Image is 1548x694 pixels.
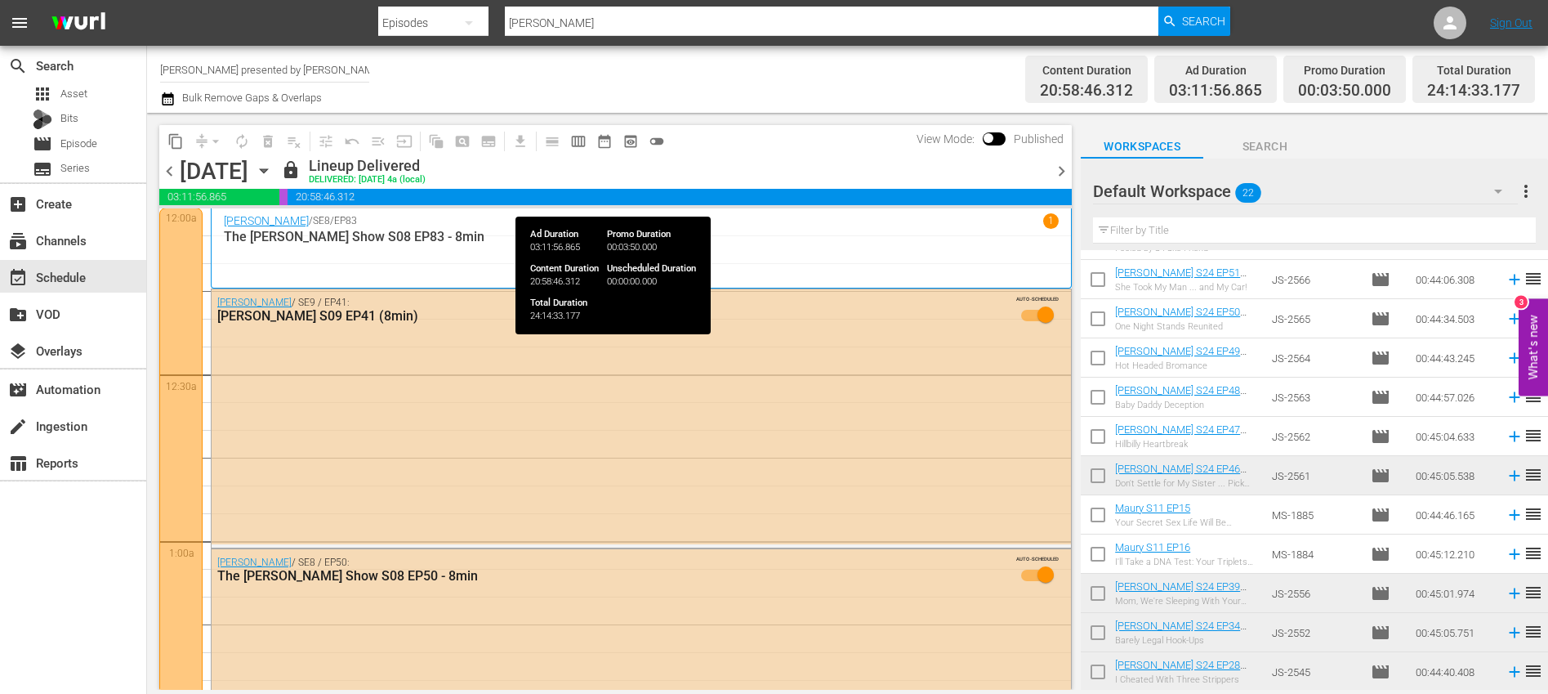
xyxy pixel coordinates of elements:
p: SE8 / [313,215,334,226]
td: JS-2565 [1265,299,1364,338]
td: 00:44:57.026 [1409,378,1499,417]
td: MS-1884 [1265,535,1364,574]
svg: Add to Schedule [1506,545,1523,563]
td: 00:44:06.308 [1409,260,1499,299]
span: chevron_left [159,161,180,181]
a: [PERSON_NAME] [217,297,292,308]
span: Published [1006,132,1072,146]
span: date_range_outlined [596,133,613,150]
span: Asset [60,86,87,102]
td: JS-2561 [1265,456,1364,495]
div: DELIVERED: [DATE] 4a (local) [309,175,426,186]
td: JS-2552 [1265,613,1364,652]
span: Channels [8,231,28,251]
span: View Mode: [908,132,983,146]
a: [PERSON_NAME] S24 EP39 (8min) [1115,580,1247,605]
span: chevron_right [1051,161,1072,181]
div: Barely Legal Hook-Ups [1115,635,1259,646]
div: The [PERSON_NAME] Show S08 EP50 - 8min [217,568,976,584]
span: 24:14:33.177 [1427,82,1520,101]
span: 03:11:56.865 [159,189,279,205]
span: Create Search Block [449,128,475,154]
div: Mom, We're Sleeping With Your Man [1115,596,1259,607]
span: lock [281,160,301,180]
span: Copy Lineup [163,128,189,154]
span: reorder [1523,387,1543,406]
td: 00:45:05.538 [1409,456,1499,495]
td: MS-1885 [1265,495,1364,535]
td: 00:45:05.751 [1409,613,1499,652]
svg: Add to Schedule [1506,349,1523,367]
td: JS-2563 [1265,378,1364,417]
span: 20:58:46.312 [1040,82,1133,101]
td: 00:45:04.633 [1409,417,1499,456]
div: Lineup Delivered [309,157,426,175]
span: Episode [1371,544,1390,564]
span: Search [1203,137,1326,157]
svg: Add to Schedule [1506,428,1523,446]
a: [PERSON_NAME] S24 EP47 (8min) [1115,423,1247,448]
span: Download as CSV [502,125,533,157]
span: Episode [1371,427,1390,446]
span: Customize Events [307,125,339,157]
svg: Add to Schedule [1506,467,1523,485]
span: Episode [1371,623,1390,643]
span: Episode [1371,270,1390,289]
span: reorder [1523,465,1543,485]
span: Create Series Block [475,128,502,154]
div: 3 [1515,295,1528,308]
svg: Add to Schedule [1506,663,1523,681]
button: Search [1158,7,1230,36]
a: [PERSON_NAME] S24 EP34 (8min) [1115,620,1247,644]
div: Your Secret Sex Life Will Be Exposed [DATE]! [1115,517,1259,528]
div: [DATE] [180,158,248,185]
td: JS-2566 [1265,260,1364,299]
span: Fill episodes with ad slates [365,128,391,154]
span: Overlays [8,342,28,361]
a: [PERSON_NAME] [217,557,292,568]
span: View Backup [618,128,644,154]
div: / SE9 / EP41: [217,297,976,324]
span: Automation [8,380,28,400]
td: JS-2564 [1265,338,1364,378]
span: 22 [1235,176,1261,210]
td: 00:44:43.245 [1409,338,1499,378]
span: Reports [8,454,28,473]
p: 1 [1048,215,1054,226]
span: Remove Gaps & Overlaps [189,128,229,154]
a: [PERSON_NAME] S24 EP46 (8min) [1115,463,1247,487]
span: Asset [33,84,52,104]
span: AUTO-SCHEDULED [1016,295,1059,302]
div: One Night Stands Reunited [1115,321,1259,332]
span: Search [1182,7,1225,36]
a: [PERSON_NAME] [224,214,309,227]
div: [PERSON_NAME] S09 EP41 (8min) [217,308,976,324]
td: 00:45:12.210 [1409,535,1499,574]
div: She Took My Man ... and My Car! [1115,282,1259,293]
span: reorder [1523,544,1543,563]
span: Ingestion [8,417,28,437]
span: calendar_view_week_outlined [570,133,587,150]
span: 00:03:50.000 [1298,82,1391,101]
td: JS-2545 [1265,652,1364,692]
span: Episode [1371,466,1390,486]
div: Default Workspace [1093,168,1518,214]
p: / [309,215,313,226]
div: Hillbilly Heartbreak [1115,439,1259,450]
a: [PERSON_NAME] S24 EP48 (8min) [1115,384,1247,409]
span: toggle_off [649,133,665,150]
svg: Add to Schedule [1506,584,1523,602]
svg: Add to Schedule [1506,271,1523,289]
span: reorder [1523,504,1543,524]
span: VOD [8,305,28,325]
td: 00:44:46.165 [1409,495,1499,535]
span: Bits [60,110,78,127]
div: Ad Duration [1169,59,1262,82]
span: content_copy [167,133,184,150]
img: ans4CAIJ8jUAAAAAAAAAAAAAAAAAAAAAAAAgQb4GAAAAAAAAAAAAAAAAAAAAAAAAJMjXAAAAAAAAAAAAAAAAAAAAAAAAgAT5G... [39,4,118,43]
p: EP83 [334,215,357,226]
span: Bulk Remove Gaps & Overlaps [180,92,322,104]
span: Series [60,160,90,177]
a: Maury S11 EP16 [1115,541,1190,553]
span: preview_outlined [622,133,639,150]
